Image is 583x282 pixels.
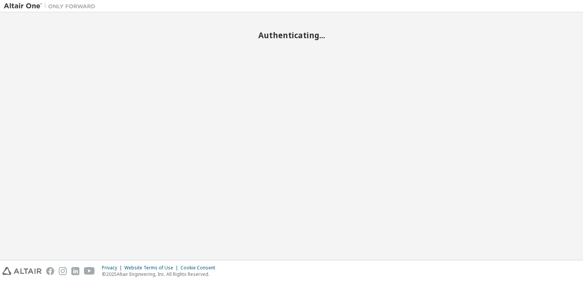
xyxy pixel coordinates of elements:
[46,267,54,275] img: facebook.svg
[4,30,579,40] h2: Authenticating...
[180,265,220,271] div: Cookie Consent
[4,2,99,10] img: Altair One
[2,267,42,275] img: altair_logo.svg
[84,267,95,275] img: youtube.svg
[124,265,180,271] div: Website Terms of Use
[102,265,124,271] div: Privacy
[102,271,220,277] p: © 2025 Altair Engineering, Inc. All Rights Reserved.
[59,267,67,275] img: instagram.svg
[71,267,79,275] img: linkedin.svg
